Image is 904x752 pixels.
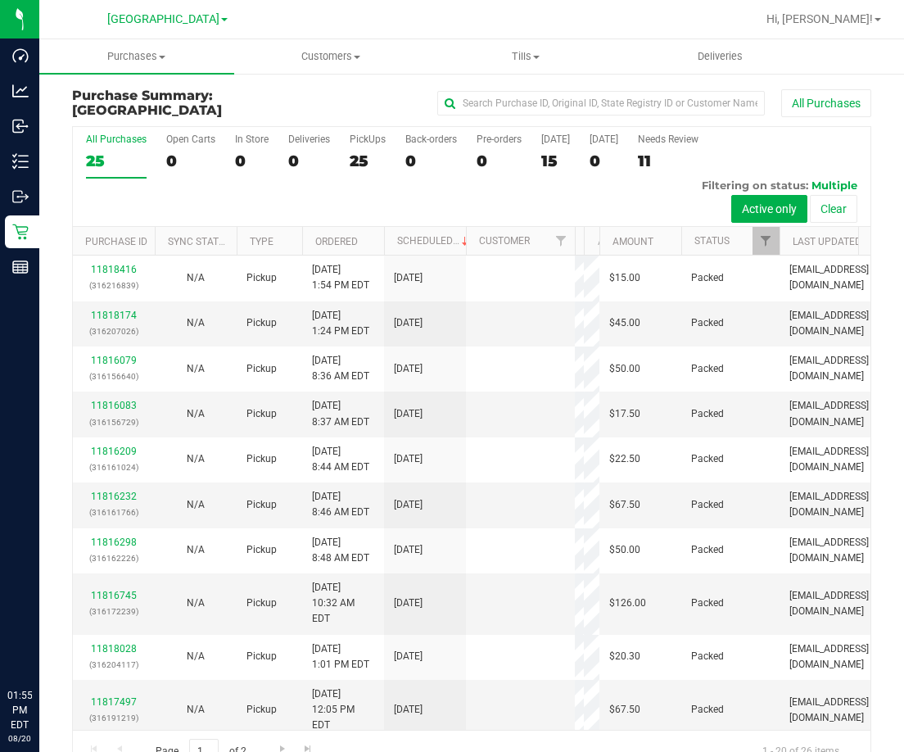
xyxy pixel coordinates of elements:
span: Not Applicable [187,272,205,283]
div: 0 [166,152,215,170]
div: [DATE] [541,134,570,145]
span: Packed [691,596,724,611]
a: Filter [548,227,575,255]
div: PickUps [350,134,386,145]
span: Not Applicable [187,499,205,510]
span: Hi, [PERSON_NAME]! [766,12,873,25]
button: N/A [187,451,205,467]
span: [DATE] 8:44 AM EDT [312,444,369,475]
p: (316204117) [83,657,145,673]
div: Needs Review [638,134,698,145]
p: (316161766) [83,505,145,520]
span: $45.00 [609,315,640,331]
span: [DATE] 1:24 PM EDT [312,308,369,339]
div: Pre-orders [477,134,522,145]
button: N/A [187,497,205,513]
p: (316156729) [83,415,145,430]
span: [DATE] [394,315,423,331]
a: Last Updated By [793,236,875,247]
span: Pickup [246,451,277,467]
span: [DATE] [394,406,423,422]
span: Packed [691,702,724,718]
button: N/A [187,702,205,718]
a: Customers [234,39,429,74]
span: Deliveries [676,49,765,64]
div: In Store [235,134,269,145]
span: Pickup [246,270,277,286]
button: N/A [187,406,205,422]
span: Packed [691,497,724,513]
p: 01:55 PM EDT [7,688,32,732]
inline-svg: Retail [12,224,29,240]
span: Pickup [246,361,277,377]
span: Packed [691,542,724,558]
span: [DATE] [394,451,423,467]
a: 11816209 [91,446,137,457]
span: [DATE] 10:32 AM EDT [312,580,374,627]
button: N/A [187,596,205,611]
span: [DATE] [394,702,423,718]
span: Not Applicable [187,597,205,609]
span: [DATE] [394,596,423,611]
span: [DATE] 8:36 AM EDT [312,353,369,384]
span: Not Applicable [187,408,205,419]
a: Sync Status [168,236,231,247]
div: [DATE] [590,134,618,145]
a: Ordered [315,236,358,247]
span: [GEOGRAPHIC_DATA] [107,12,219,26]
a: 11816079 [91,355,137,366]
p: (316207026) [83,324,145,339]
span: Pickup [246,702,277,718]
span: Packed [691,361,724,377]
a: Deliveries [623,39,818,74]
span: Pickup [246,497,277,513]
input: Search Purchase ID, Original ID, State Registry ID or Customer Name... [437,91,765,116]
div: 0 [235,152,269,170]
span: Pickup [246,542,277,558]
p: (316172239) [83,604,145,619]
span: $50.00 [609,542,640,558]
span: [DATE] 12:05 PM EDT [312,686,374,734]
span: Not Applicable [187,363,205,374]
span: Packed [691,315,724,331]
span: Not Applicable [187,650,205,662]
a: 11816298 [91,537,137,548]
span: Filtering on status: [702,179,808,192]
a: 11818174 [91,310,137,321]
span: [DATE] [394,270,423,286]
p: (316216839) [83,278,145,293]
p: (316162226) [83,550,145,566]
div: 11 [638,152,698,170]
div: All Purchases [86,134,147,145]
span: Not Applicable [187,317,205,328]
span: Packed [691,406,724,422]
span: [DATE] 8:48 AM EDT [312,535,369,566]
span: Pickup [246,406,277,422]
span: Not Applicable [187,544,205,555]
span: $67.50 [609,702,640,718]
div: Deliveries [288,134,330,145]
div: Back-orders [405,134,457,145]
a: Scheduled [397,235,472,247]
a: 11818416 [91,264,137,275]
span: $15.00 [609,270,640,286]
a: Amount [612,236,653,247]
span: [DATE] [394,361,423,377]
inline-svg: Reports [12,259,29,275]
span: $20.30 [609,649,640,664]
p: 08/20 [7,732,32,745]
a: 11816232 [91,491,137,502]
div: 25 [350,152,386,170]
iframe: Resource center [16,621,66,670]
div: 0 [288,152,330,170]
h3: Purchase Summary: [72,88,338,117]
span: [DATE] 1:01 PM EDT [312,641,369,673]
a: Tills [428,39,623,74]
span: [DATE] [394,649,423,664]
p: (316156640) [83,369,145,384]
span: Tills [429,49,622,64]
div: 0 [405,152,457,170]
div: 0 [477,152,522,170]
inline-svg: Inventory [12,153,29,170]
p: (316191219) [83,710,145,726]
